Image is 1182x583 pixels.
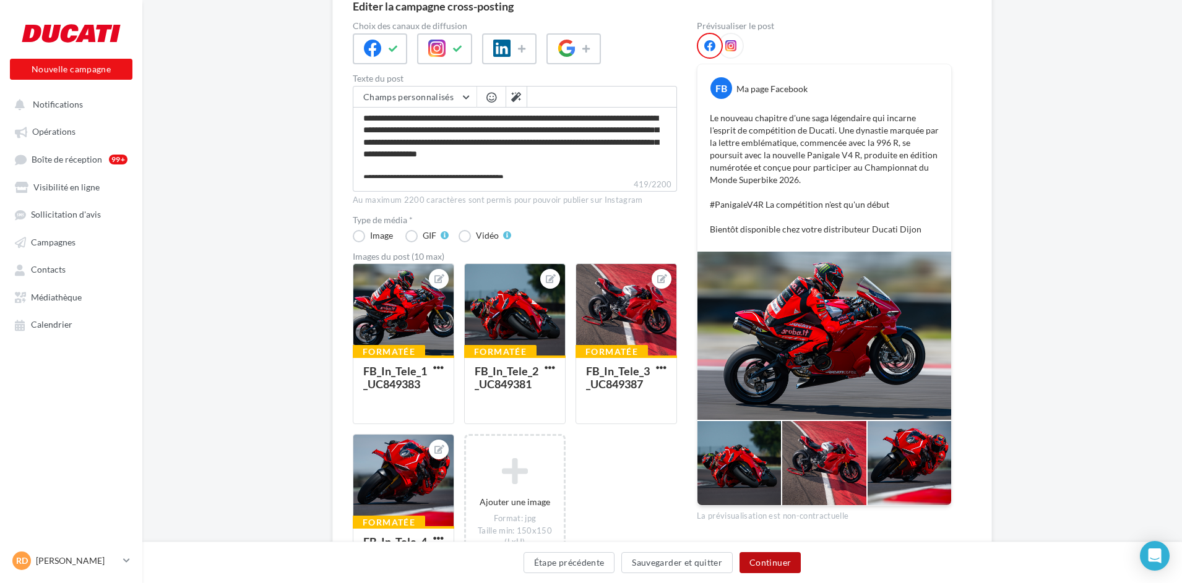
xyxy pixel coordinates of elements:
[16,555,28,567] span: RD
[31,265,66,275] span: Contacts
[353,516,425,529] div: Formatée
[10,59,132,80] button: Nouvelle campagne
[10,549,132,572] a: RD [PERSON_NAME]
[736,83,808,95] div: Ma page Facebook
[697,22,952,30] div: Prévisualiser le post
[31,210,101,220] span: Sollicitation d'avis
[710,112,939,236] p: Le nouveau chapitre d'une saga légendaire qui incarne l'esprit de compétition de Ducati. Une dyna...
[353,1,514,12] div: Editer la campagne cross-posting
[363,535,427,561] div: FB_In_Tele_4_UC849385
[7,231,135,253] a: Campagnes
[7,203,135,225] a: Sollicitation d'avis
[7,93,130,115] button: Notifications
[353,345,425,359] div: Formatée
[464,345,537,359] div: Formatée
[476,231,499,240] div: Vidéo
[370,231,393,240] div: Image
[31,292,82,302] span: Médiathèque
[363,91,454,102] span: Champs personnalisés
[353,22,677,30] label: Choix des canaux de diffusion
[621,552,733,573] button: Sauvegarder et quitter
[740,552,801,573] button: Continuer
[353,216,677,224] label: Type de média *
[7,286,135,308] a: Médiathèque
[32,127,75,137] span: Opérations
[7,148,135,171] a: Boîte de réception99+
[36,555,118,567] p: [PERSON_NAME]
[32,154,102,164] span: Boîte de réception
[33,99,83,109] span: Notifications
[475,364,538,391] div: FB_In_Tele_2_UC849381
[423,231,436,240] div: GIF
[524,552,615,573] button: Étape précédente
[31,237,75,247] span: Campagnes
[353,252,677,261] div: Images du post (10 max)
[576,345,648,359] div: Formatée
[1140,541,1170,571] div: Open Intercom Messenger
[109,155,127,164] div: 99+
[31,320,72,330] span: Calendrier
[7,258,135,280] a: Contacts
[33,182,100,192] span: Visibilité en ligne
[353,195,677,206] div: Au maximum 2200 caractères sont permis pour pouvoir publier sur Instagram
[7,120,135,142] a: Opérations
[710,77,732,99] div: FB
[697,506,952,522] div: La prévisualisation est non-contractuelle
[7,313,135,335] a: Calendrier
[353,178,677,192] label: 419/2200
[353,74,677,83] label: Texte du post
[363,364,427,391] div: FB_In_Tele_1_UC849383
[7,176,135,198] a: Visibilité en ligne
[353,87,477,108] button: Champs personnalisés
[586,364,650,391] div: FB_In_Tele_3_UC849387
